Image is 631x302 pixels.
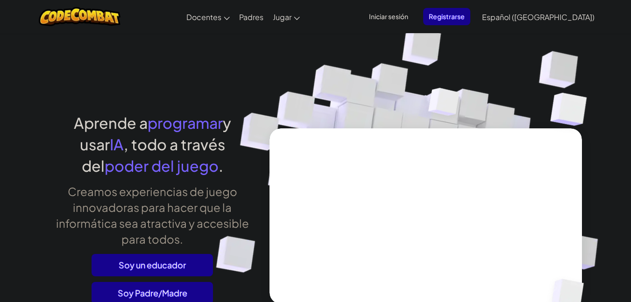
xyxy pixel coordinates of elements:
[273,12,291,22] font: Jugar
[119,260,186,270] font: Soy un educador
[219,156,223,175] font: .
[148,113,223,132] font: programar
[532,70,613,149] img: Cubos superpuestos
[118,288,187,298] font: Soy Padre/Madre
[363,8,414,25] button: Iniciar sesión
[110,135,124,154] font: IA
[239,12,263,22] font: Padres
[39,7,121,26] img: Logotipo de CodeCombat
[477,4,599,29] a: Español ([GEOGRAPHIC_DATA])
[482,12,595,22] font: Español ([GEOGRAPHIC_DATA])
[234,4,268,29] a: Padres
[369,12,408,21] font: Iniciar sesión
[105,156,219,175] font: poder del juego
[82,135,225,175] font: , todo a través del
[56,184,249,246] font: Creamos experiencias de juego innovadoras para hacer que la informática sea atractiva y accesible...
[92,254,213,276] a: Soy un educador
[423,8,470,25] button: Registrarse
[268,4,305,29] a: Jugar
[74,113,148,132] font: Aprende a
[182,4,234,29] a: Docentes
[429,12,465,21] font: Registrarse
[411,70,478,139] img: Cubos superpuestos
[186,12,221,22] font: Docentes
